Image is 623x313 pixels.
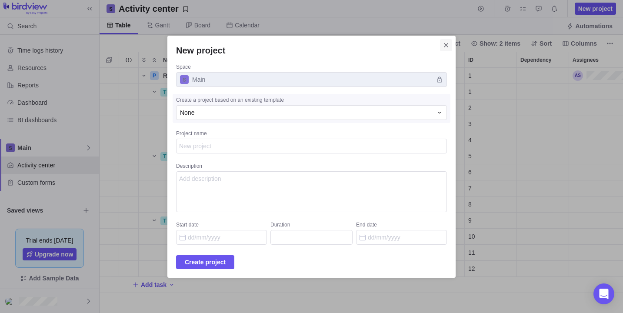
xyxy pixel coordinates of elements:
textarea: Description [176,171,447,212]
span: Create project [185,257,226,267]
input: Duration [270,230,353,245]
input: End date [356,230,447,245]
div: Project name [176,130,447,139]
span: Close [440,39,452,51]
div: End date [356,221,447,230]
span: None [180,108,194,117]
div: Open Intercom Messenger [593,283,614,304]
span: Create project [176,255,234,269]
div: Space [176,63,447,72]
textarea: Project name [176,139,447,153]
div: Description [176,163,447,171]
div: Start date [176,221,267,230]
div: Create a project based on an existing template [176,97,447,105]
h2: New project [176,44,447,57]
div: Duration [270,221,353,230]
div: New project [167,36,456,278]
input: Start date [176,230,267,245]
